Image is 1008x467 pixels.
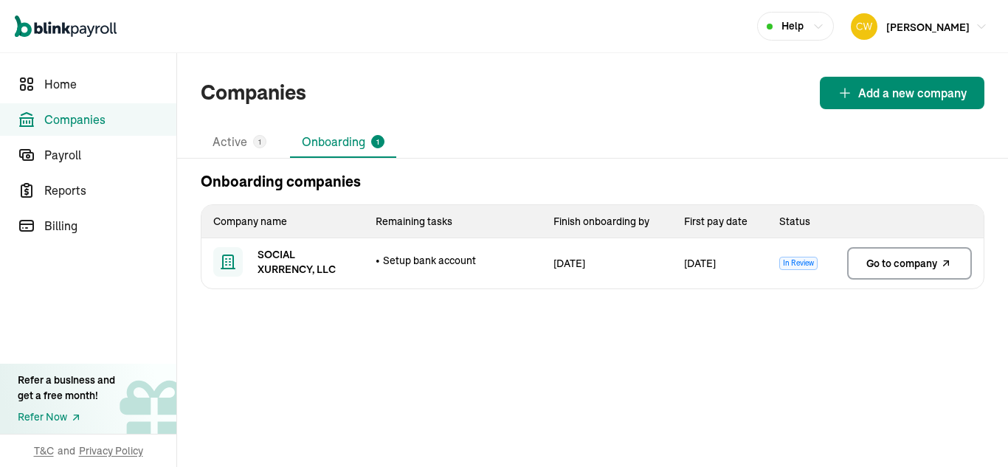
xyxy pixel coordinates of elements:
[767,205,835,238] th: Status
[886,21,970,34] span: [PERSON_NAME]
[290,127,396,158] li: Onboarding
[201,77,306,108] h1: Companies
[201,127,278,158] li: Active
[201,205,364,238] th: Company name
[44,181,176,199] span: Reports
[18,409,115,425] a: Refer Now
[201,170,361,193] h2: Onboarding companies
[542,238,672,289] td: [DATE]
[376,253,380,268] span: •
[15,5,117,48] nav: Global
[383,253,476,268] span: Setup bank account
[672,238,767,289] td: [DATE]
[44,217,176,235] span: Billing
[757,12,834,41] button: Help
[364,205,542,238] th: Remaining tasks
[44,111,176,128] span: Companies
[542,205,672,238] th: Finish onboarding by
[44,146,176,164] span: Payroll
[79,443,143,458] span: Privacy Policy
[18,373,115,404] div: Refer a business and get a free month!
[376,136,379,148] span: 1
[820,77,984,109] button: Add a new company
[781,18,804,34] span: Help
[858,84,967,102] span: Add a new company
[845,10,993,43] button: [PERSON_NAME]
[779,257,818,270] span: In Review
[934,396,1008,467] iframe: Chat Widget
[58,443,75,458] span: and
[258,136,261,148] span: 1
[258,247,352,277] span: SOCIAL XURRENCY, LLC
[44,75,176,93] span: Home
[34,443,54,458] span: T&C
[672,205,767,238] th: First pay date
[847,247,972,280] a: Go to company
[866,256,937,271] span: Go to company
